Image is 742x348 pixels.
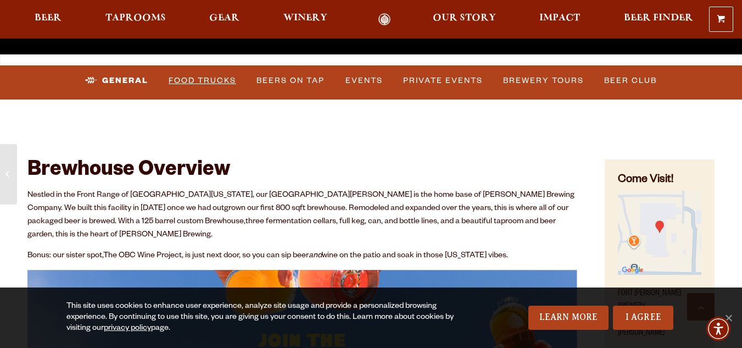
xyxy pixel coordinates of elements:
[618,191,701,274] img: Small thumbnail of location on map
[618,281,701,340] p: Fort [PERSON_NAME] Brewery [STREET_ADDRESS][PERSON_NAME]
[618,269,701,278] a: Find on Google Maps (opens in a new window)
[341,68,387,93] a: Events
[27,218,556,240] span: three fermentation cellars, full keg, can, and bottle lines, and a beautiful taproom and beer gar...
[613,306,673,330] a: I Agree
[164,68,241,93] a: Food Trucks
[27,13,69,26] a: Beer
[98,13,173,26] a: Taprooms
[399,68,487,93] a: Private Events
[528,306,609,330] a: Learn More
[27,250,577,263] p: Bonus: our sister spot, , is just next door, so you can sip beer wine on the patio and soak in th...
[426,13,503,26] a: Our Story
[276,13,334,26] a: Winery
[499,68,588,93] a: Brewery Tours
[600,68,661,93] a: Beer Club
[66,301,479,334] div: This site uses cookies to enhance user experience, analyze site usage and provide a personalized ...
[27,159,577,184] h2: Brewhouse Overview
[539,14,580,23] span: Impact
[103,252,182,261] a: The OBC Wine Project
[209,14,239,23] span: Gear
[617,13,700,26] a: Beer Finder
[104,324,151,333] a: privacy policy
[252,68,329,93] a: Beers on Tap
[81,68,153,93] a: General
[532,13,587,26] a: Impact
[283,14,327,23] span: Winery
[27,189,577,242] p: Nestled in the Front Range of [GEOGRAPHIC_DATA][US_STATE], our [GEOGRAPHIC_DATA][PERSON_NAME] is ...
[364,13,405,26] a: Odell Home
[309,252,322,261] em: and
[624,14,693,23] span: Beer Finder
[35,14,62,23] span: Beer
[433,14,496,23] span: Our Story
[706,317,730,341] div: Accessibility Menu
[202,13,247,26] a: Gear
[105,14,166,23] span: Taprooms
[618,173,701,189] h4: Come Visit!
